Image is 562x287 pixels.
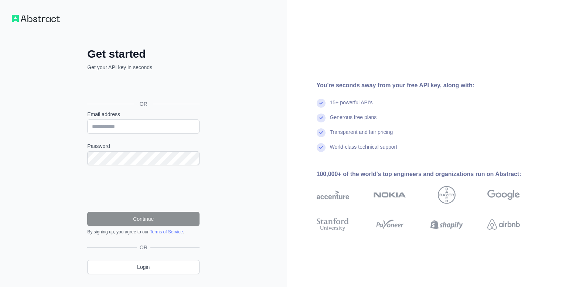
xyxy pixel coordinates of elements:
h2: Get started [87,47,200,61]
img: check mark [317,143,326,152]
label: Email address [87,111,200,118]
label: Password [87,142,200,150]
span: OR [134,100,153,108]
img: payoneer [374,216,406,233]
a: Terms of Service [150,229,183,234]
div: 15+ powerful API's [330,99,373,114]
iframe: Sign in with Google Button [84,79,202,95]
img: check mark [317,114,326,122]
img: check mark [317,99,326,108]
a: Login [87,260,200,274]
img: shopify [430,216,463,233]
p: Get your API key in seconds [87,64,200,71]
span: OR [137,244,150,251]
button: Continue [87,212,200,226]
div: 100,000+ of the world's top engineers and organizations run on Abstract: [317,170,544,179]
img: google [487,186,520,204]
img: Workflow [12,15,60,22]
img: nokia [374,186,406,204]
div: You're seconds away from your free API key, along with: [317,81,544,90]
div: World-class technical support [330,143,398,158]
img: bayer [438,186,456,204]
div: By signing up, you agree to our . [87,229,200,235]
iframe: reCAPTCHA [87,174,200,203]
img: accenture [317,186,349,204]
img: stanford university [317,216,349,233]
div: Generous free plans [330,114,377,128]
img: check mark [317,128,326,137]
img: airbnb [487,216,520,233]
div: Transparent and fair pricing [330,128,393,143]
